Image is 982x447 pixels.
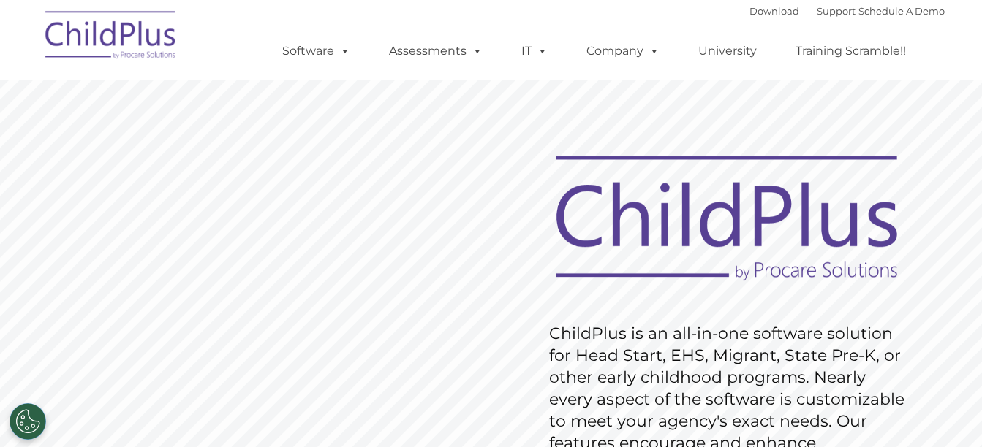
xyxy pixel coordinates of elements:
font: | [749,5,945,17]
a: Schedule A Demo [858,5,945,17]
a: University [684,37,771,66]
a: Company [572,37,674,66]
img: ChildPlus by Procare Solutions [38,1,184,74]
a: IT [507,37,562,66]
a: Assessments [374,37,497,66]
a: Download [749,5,799,17]
button: Cookies Settings [10,403,46,440]
a: Training Scramble!! [781,37,921,66]
a: Support [817,5,856,17]
a: Software [268,37,365,66]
